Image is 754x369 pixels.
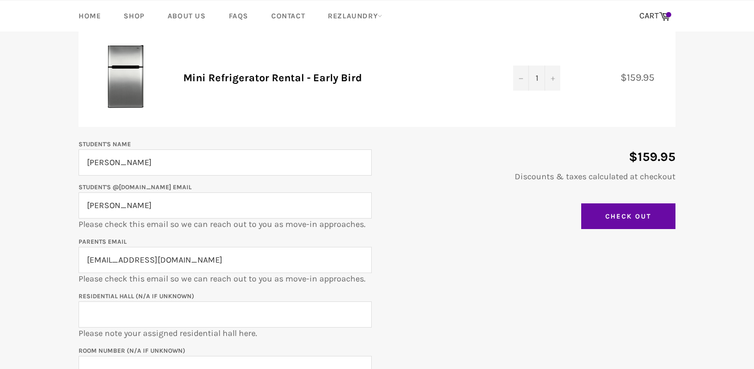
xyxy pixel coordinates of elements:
[620,71,665,83] span: $159.95
[157,1,216,31] a: About Us
[79,292,194,300] label: Residential Hall (N/A if unknown)
[317,1,393,31] a: RezLaundry
[79,235,372,285] p: Please check this email so we can reach out to you as move-in approaches.
[79,347,185,354] label: Room Number (N/A if unknown)
[183,72,362,84] a: Mini Refrigerator Rental - Early Bird
[581,203,675,230] input: Check Out
[218,1,259,31] a: FAQs
[79,238,127,245] label: Parents email
[79,183,192,191] label: Student's @[DOMAIN_NAME] email
[79,140,131,148] label: Student's Name
[79,290,372,339] p: Please note your assigned residential hall here.
[113,1,154,31] a: Shop
[382,148,675,166] p: $159.95
[513,66,529,91] button: Decrease quantity
[382,171,675,182] p: Discounts & taxes calculated at checkout
[634,5,675,27] a: CART
[68,1,111,31] a: Home
[94,45,157,108] img: Mini Refrigerator Rental - Early Bird
[79,181,372,230] p: Please check this email so we can reach out to you as move-in approaches.
[261,1,315,31] a: Contact
[545,66,560,91] button: Increase quantity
